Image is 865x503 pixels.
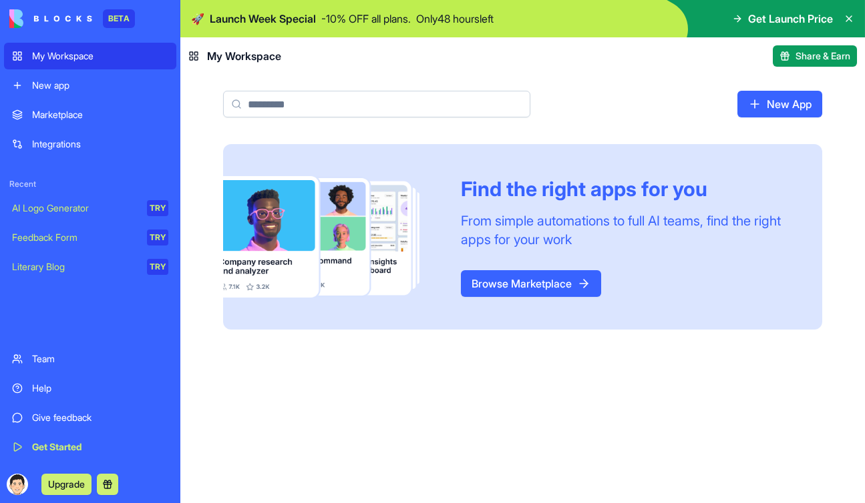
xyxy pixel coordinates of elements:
p: - 10 % OFF all plans. [321,11,411,27]
div: TRY [147,259,168,275]
a: Browse Marketplace [461,270,601,297]
div: Get Started [32,440,168,454]
div: TRY [147,229,168,245]
div: Marketplace [32,108,168,121]
span: My Workspace [207,48,281,64]
div: My Workspace [32,49,168,63]
span: Recent [4,179,176,189]
a: Give feedback [4,404,176,431]
img: Frame_181_egmpey.png [223,176,440,298]
div: Feedback Form [12,231,138,244]
button: Upgrade [41,474,92,495]
div: Team [32,352,168,366]
a: New app [4,72,176,99]
div: Help [32,382,168,395]
img: logo [9,9,92,28]
a: My Workspace [4,43,176,69]
div: AI Logo Generator [12,201,138,215]
a: AI Logo GeneratorTRY [4,195,176,221]
div: BETA [103,9,135,28]
button: Share & Earn [773,45,857,67]
div: Give feedback [32,411,168,424]
a: Literary BlogTRY [4,254,176,280]
div: Literary Blog [12,260,138,274]
div: TRY [147,200,168,216]
a: Team [4,346,176,372]
span: Get Launch Price [748,11,833,27]
img: ACg8ocLoT3dmfemaOhoM-0J8CgD4QbNzdiq8-Rp375-lNZRSxZC7WXvd=s96-c [7,474,28,495]
div: Find the right apps for you [461,177,790,201]
a: Upgrade [41,477,92,490]
div: New app [32,79,168,92]
a: Feedback FormTRY [4,224,176,251]
a: Help [4,375,176,402]
p: Only 48 hours left [416,11,494,27]
a: New App [737,91,822,117]
span: Launch Week Special [210,11,316,27]
span: Share & Earn [796,49,850,63]
a: Get Started [4,434,176,460]
span: 🚀 [191,11,204,27]
a: Marketplace [4,101,176,128]
a: Integrations [4,131,176,157]
div: Integrations [32,137,168,151]
div: From simple automations to full AI teams, find the right apps for your work [461,211,790,249]
a: BETA [9,9,135,28]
